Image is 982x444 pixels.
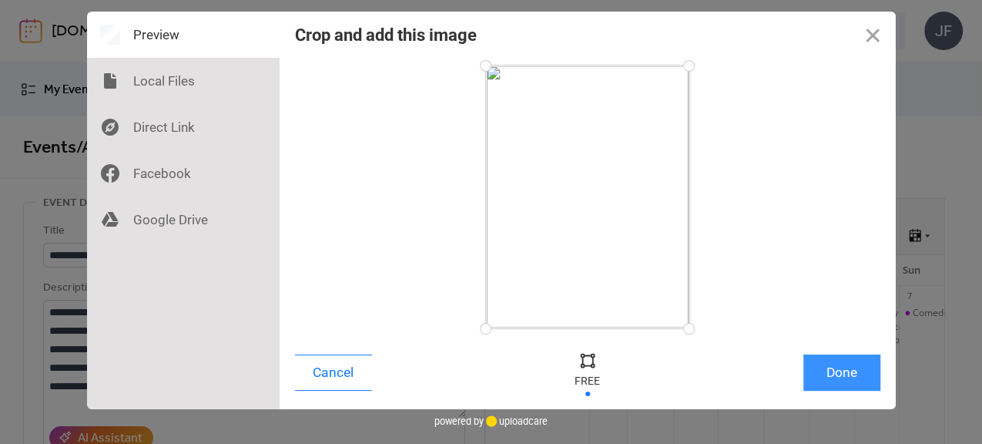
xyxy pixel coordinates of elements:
[87,104,280,150] div: Direct Link
[87,197,280,243] div: Google Drive
[295,25,477,45] div: Crop and add this image
[484,415,548,427] a: uploadcare
[803,355,880,391] button: Done
[850,12,896,58] button: Close
[295,355,372,391] button: Cancel
[87,150,280,197] div: Facebook
[87,12,280,58] div: Preview
[87,58,280,104] div: Local Files
[434,409,548,432] div: powered by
